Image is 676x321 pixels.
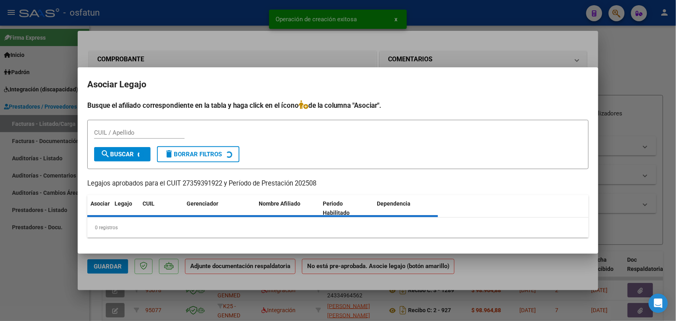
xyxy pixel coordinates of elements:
[115,200,132,207] span: Legajo
[157,146,239,162] button: Borrar Filtros
[649,294,668,313] div: Open Intercom Messenger
[320,195,374,222] datatable-header-cell: Periodo Habilitado
[256,195,320,222] datatable-header-cell: Nombre Afiliado
[101,149,110,159] mat-icon: search
[374,195,439,222] datatable-header-cell: Dependencia
[91,200,110,207] span: Asociar
[87,100,589,111] h4: Busque el afiliado correspondiente en la tabla y haga click en el ícono de la columna "Asociar".
[87,195,111,222] datatable-header-cell: Asociar
[259,200,300,207] span: Nombre Afiliado
[183,195,256,222] datatable-header-cell: Gerenciador
[377,200,411,207] span: Dependencia
[94,147,151,162] button: Buscar
[143,200,155,207] span: CUIL
[164,149,174,159] mat-icon: delete
[164,151,222,158] span: Borrar Filtros
[87,218,589,238] div: 0 registros
[187,200,218,207] span: Gerenciador
[139,195,183,222] datatable-header-cell: CUIL
[111,195,139,222] datatable-header-cell: Legajo
[87,77,589,92] h2: Asociar Legajo
[101,151,134,158] span: Buscar
[323,200,350,216] span: Periodo Habilitado
[87,179,589,189] p: Legajos aprobados para el CUIT 27359391922 y Período de Prestación 202508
